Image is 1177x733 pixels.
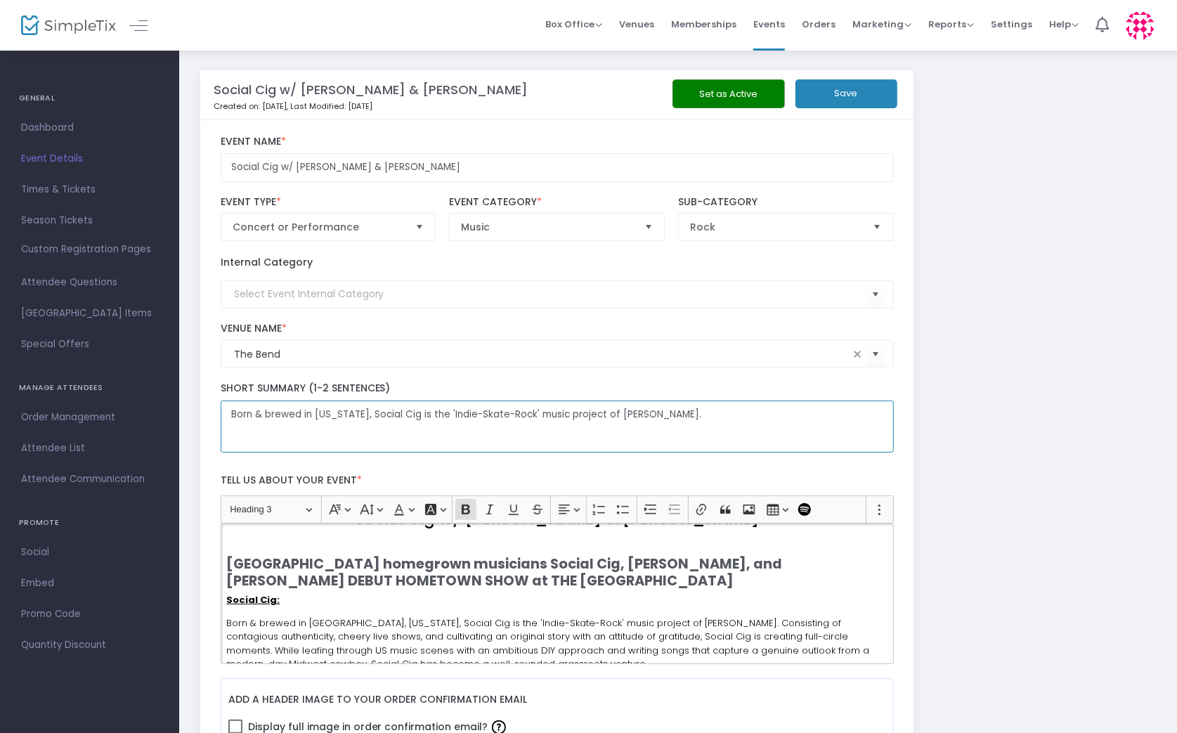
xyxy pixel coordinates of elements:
span: clear [850,346,866,363]
span: Heading 3 [230,501,303,518]
strong: [GEOGRAPHIC_DATA] homegrown musicians Social Cig, [PERSON_NAME], and [PERSON_NAME] DEBUT HOMETOWN... [226,554,782,590]
span: Custom Registration Pages [21,242,151,257]
span: Attendee Communication [21,470,158,488]
span: Special Offers [21,335,158,353]
button: Select [867,214,887,240]
span: Order Management [21,408,158,427]
div: Editor toolbar [221,495,894,524]
span: Event Details [21,150,158,168]
span: Music [461,220,632,234]
label: Venue Name [221,323,894,335]
button: Set as Active [672,79,785,108]
span: Attendee List [21,439,158,458]
span: Promo Code [21,605,158,623]
u: Social Cig: [226,593,280,606]
span: Short Summary (1-2 Sentences) [221,381,391,395]
input: Enter Event Name [221,153,894,182]
span: Orders [802,6,835,42]
span: Concert or Performance [233,220,404,234]
span: Social [21,543,158,562]
span: Embed [21,574,158,592]
span: Help [1049,18,1079,31]
span: Attendee Questions [21,273,158,292]
button: Select [639,214,658,240]
h4: PROMOTE [19,509,160,537]
span: Quantity Discount [21,636,158,654]
label: Internal Category [221,255,313,270]
span: Memberships [671,6,736,42]
label: Sub-Category [678,196,893,209]
button: Heading 3 [223,499,318,521]
span: Events [753,6,785,42]
button: Select [410,214,429,240]
span: Rock [690,220,861,234]
input: Select Event Internal Category [234,287,866,301]
button: Select [866,280,886,309]
span: Dashboard [21,119,158,137]
span: [GEOGRAPHIC_DATA] Items [21,304,158,323]
span: Born & brewed in [GEOGRAPHIC_DATA], [US_STATE], Social Cig is the 'Indie-Skate-Rock' music projec... [226,616,869,671]
span: Marketing [852,18,911,31]
span: Settings [991,6,1032,42]
h4: MANAGE ATTENDEES [19,374,160,402]
span: Venues [619,6,654,42]
m-panel-title: Social Cig w/ [PERSON_NAME] & [PERSON_NAME] [214,80,528,99]
button: Select [866,340,886,369]
span: Season Tickets [21,212,158,230]
span: Box Office [545,18,602,31]
label: Event Type [221,196,436,209]
span: Reports [928,18,974,31]
label: Event Category [449,196,664,209]
span: Times & Tickets [21,181,158,199]
h4: GENERAL [19,84,160,112]
input: Select Venue [234,347,850,362]
p: Created on: [DATE] [214,100,672,112]
label: Event Name [221,136,894,148]
button: Save [795,79,897,108]
span: , Last Modified: [DATE] [287,100,372,112]
label: Tell us about your event [214,467,900,495]
label: Add a header image to your order confirmation email [228,686,528,715]
div: Rich Text Editor, main [221,524,894,664]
